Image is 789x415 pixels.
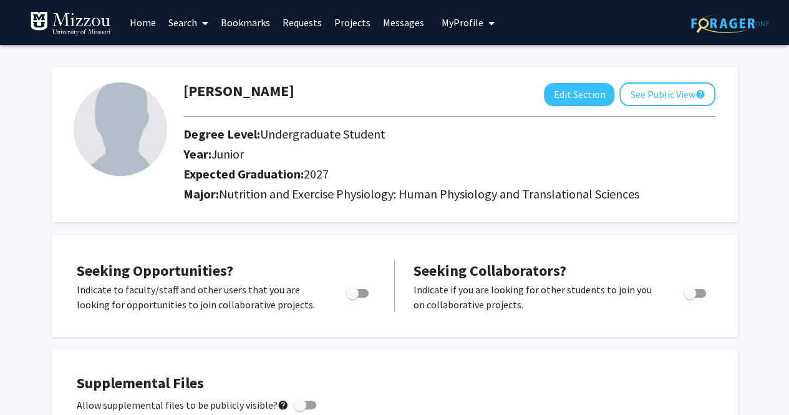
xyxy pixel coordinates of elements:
mat-icon: help [695,87,705,102]
h4: Supplemental Files [77,374,713,393]
h1: [PERSON_NAME] [183,82,294,100]
img: University of Missouri Logo [30,11,111,36]
p: Indicate to faculty/staff and other users that you are looking for opportunities to join collabor... [77,282,322,312]
button: Edit Section [544,83,614,106]
a: Home [123,1,162,44]
a: Messages [377,1,430,44]
a: Bookmarks [215,1,276,44]
h2: Major: [183,187,715,202]
h2: Expected Graduation: [183,167,629,182]
span: Nutrition and Exercise Physiology: Human Physiology and Translational Sciences [219,186,639,202]
div: Toggle [341,282,375,301]
img: Profile Picture [74,82,167,176]
span: Allow supplemental files to be publicly visible? [77,398,289,413]
button: See Public View [619,82,715,106]
h2: Degree Level: [183,127,629,142]
span: Undergraduate Student [260,126,385,142]
mat-icon: help [278,398,289,413]
span: 2027 [304,166,329,182]
span: My Profile [442,16,483,29]
span: Seeking Collaborators? [414,261,566,280]
p: Indicate if you are looking for other students to join you on collaborative projects. [414,282,660,312]
a: Search [162,1,215,44]
span: Seeking Opportunities? [77,261,233,280]
img: ForagerOne Logo [691,14,769,33]
div: Toggle [679,282,713,301]
a: Requests [276,1,328,44]
a: Projects [328,1,377,44]
h2: Year: [183,147,629,162]
iframe: Chat [9,359,53,406]
span: Junior [211,146,244,162]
